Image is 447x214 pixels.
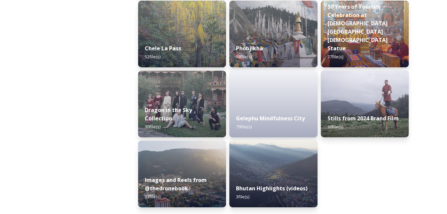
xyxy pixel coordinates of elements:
span: 52 file(s) [145,54,160,60]
strong: Gelephu Mindfulness City [236,115,305,122]
span: 58 file(s) [236,54,252,60]
img: 01697a38-64e0-42f2-b716-4cd1f8ee46d6.jpg [138,141,226,207]
strong: 50 Years of Tourism Celebration at [DEMOGRAPHIC_DATA][GEOGRAPHIC_DATA][DEMOGRAPHIC_DATA] Statue [328,3,388,52]
img: 74f9cf10-d3d5-4c08-9371-13a22393556d.jpg [138,71,226,137]
img: 4075df5a-b6ee-4484-8e29-7e779a92fa88.jpg [321,71,409,137]
strong: Phobjikha [236,45,263,52]
span: 30 file(s) [145,124,160,130]
strong: Bhutan Highlights (videos) [236,185,308,192]
img: Marcus%2520Westberg%2520Chelela%2520Pass%25202023_52.jpg [138,1,226,67]
strong: Images and Reels from @thedronebook [145,176,207,192]
span: 37 file(s) [145,194,160,200]
strong: Dragon in the Sky Collection [145,106,192,122]
strong: Stills from 2024 Brand Film [328,115,399,122]
img: Phobjika%2520by%2520Matt%2520Dutile1.jpg [229,1,317,67]
span: 30 file(s) [328,124,343,130]
iframe: msdoc-iframe [229,71,317,154]
strong: Chele La Pass [145,45,181,52]
span: 3 file(s) [236,194,249,200]
span: 27 file(s) [328,54,343,60]
span: 79 file(s) [236,124,252,130]
img: b4ca3a00-89c2-4894-a0d6-064d866d0b02.jpg [229,141,317,207]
